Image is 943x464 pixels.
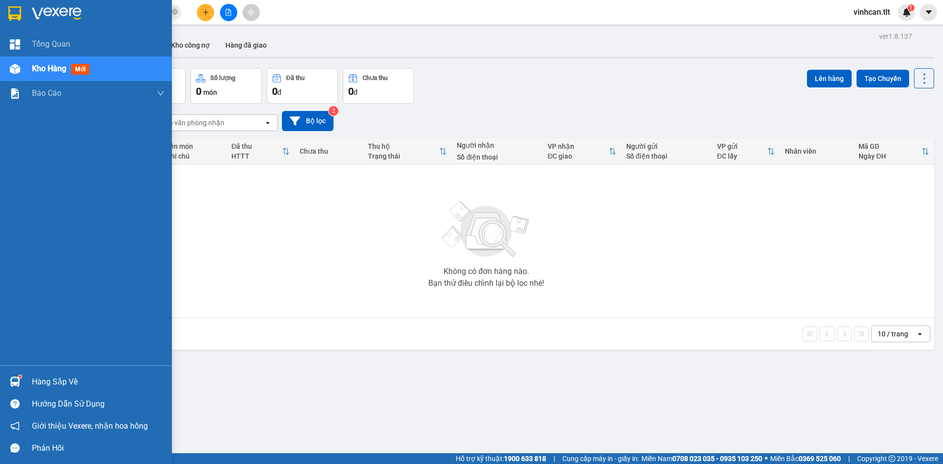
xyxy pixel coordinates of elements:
[267,68,338,104] button: Đã thu0đ
[456,453,546,464] span: Hỗ trợ kỹ thuật:
[362,75,388,82] div: Chưa thu
[277,88,281,96] span: đ
[10,421,20,431] span: notification
[10,443,20,453] span: message
[8,6,21,21] img: logo-vxr
[368,152,439,160] div: Trạng thái
[226,138,295,164] th: Toggle SortBy
[368,142,439,150] div: Thu hộ
[157,89,165,97] span: down
[32,397,165,411] div: Hướng dẫn sử dụng
[272,85,277,97] span: 0
[172,9,178,15] span: close-circle
[902,8,911,17] img: icon-new-feature
[626,152,707,160] div: Số điện thoại
[717,142,768,150] div: VP gửi
[157,118,224,128] div: Chọn văn phòng nhận
[197,4,214,21] button: plus
[218,33,275,57] button: Hàng đã giao
[363,138,452,164] th: Toggle SortBy
[765,457,768,461] span: ⚪️
[166,152,222,160] div: Ghi chú
[554,453,555,464] span: |
[909,4,913,11] span: 1
[32,441,165,456] div: Phản hồi
[807,70,852,87] button: Lên hàng
[225,9,232,16] span: file-add
[641,453,762,464] span: Miền Nam
[878,329,908,339] div: 10 / trang
[196,85,201,97] span: 0
[857,70,909,87] button: Tạo Chuyến
[543,138,621,164] th: Toggle SortBy
[548,152,609,160] div: ĐC giao
[672,455,762,463] strong: 0708 023 035 - 0935 103 250
[32,38,70,50] span: Tổng Quan
[282,111,333,131] button: Bộ lọc
[859,142,921,150] div: Mã GD
[562,453,639,464] span: Cung cấp máy in - giấy in:
[343,68,414,104] button: Chưa thu0đ
[10,88,20,99] img: solution-icon
[548,142,609,150] div: VP nhận
[457,153,538,161] div: Số điện thoại
[799,455,841,463] strong: 0369 525 060
[264,119,272,127] svg: open
[437,195,535,264] img: svg+xml;base64,PHN2ZyBjbGFzcz0ibGlzdC1wbHVnX19zdmciIHhtbG5zPSJodHRwOi8vd3d3LnczLm9yZy8yMDAwL3N2Zy...
[286,75,305,82] div: Đã thu
[428,279,544,287] div: Bạn thử điều chỉnh lại bộ lọc nhé!
[859,152,921,160] div: Ngày ĐH
[220,4,237,21] button: file-add
[717,152,768,160] div: ĐC lấy
[848,453,850,464] span: |
[32,420,148,432] span: Giới thiệu Vexere, nhận hoa hồng
[504,455,546,463] strong: 1900 633 818
[785,147,848,155] div: Nhân viên
[354,88,358,96] span: đ
[329,106,338,116] sup: 2
[71,64,89,75] span: mới
[854,138,934,164] th: Toggle SortBy
[231,152,282,160] div: HTTT
[626,142,707,150] div: Người gửi
[10,399,20,409] span: question-circle
[300,147,358,155] div: Chưa thu
[916,330,924,338] svg: open
[243,4,260,21] button: aim
[166,142,222,150] div: Tên món
[348,85,354,97] span: 0
[202,9,209,16] span: plus
[19,375,22,378] sup: 1
[231,142,282,150] div: Đã thu
[32,64,66,73] span: Kho hàng
[10,39,20,50] img: dashboard-icon
[32,87,61,99] span: Báo cáo
[248,9,254,16] span: aim
[203,88,217,96] span: món
[879,31,912,42] div: ver 1.8.137
[172,8,178,17] span: close-circle
[444,268,529,275] div: Không có đơn hàng nào.
[10,64,20,74] img: warehouse-icon
[846,6,898,18] span: vinhcan.tlt
[770,453,841,464] span: Miền Bắc
[210,75,235,82] div: Số lượng
[32,375,165,389] div: Hàng sắp về
[712,138,780,164] th: Toggle SortBy
[163,33,218,57] button: Kho công nợ
[10,377,20,387] img: warehouse-icon
[191,68,262,104] button: Số lượng0món
[908,4,915,11] sup: 1
[888,455,895,462] span: copyright
[920,4,937,21] button: caret-down
[924,8,933,17] span: caret-down
[457,141,538,149] div: Người nhận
